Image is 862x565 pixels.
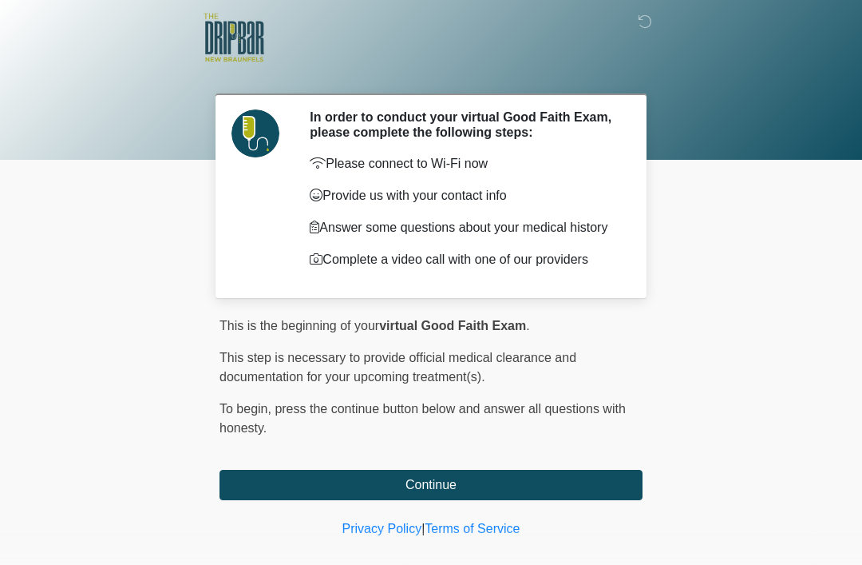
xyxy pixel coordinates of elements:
strong: virtual Good Faith Exam [379,319,526,332]
button: Continue [219,470,643,500]
p: Please connect to Wi-Fi now [310,154,619,173]
p: Complete a video call with one of our providers [310,250,619,269]
img: Agent Avatar [231,109,279,157]
span: This is the beginning of your [219,319,379,332]
a: Terms of Service [425,522,520,535]
p: Answer some questions about your medical history [310,218,619,237]
h2: In order to conduct your virtual Good Faith Exam, please complete the following steps: [310,109,619,140]
span: . [526,319,529,332]
img: The DRIPBaR - New Braunfels Logo [204,12,264,64]
span: This step is necessary to provide official medical clearance and documentation for your upcoming ... [219,351,576,384]
span: To begin, [219,402,275,416]
p: Provide us with your contact info [310,186,619,205]
a: Privacy Policy [342,522,422,535]
a: | [421,522,425,535]
span: press the continue button below and answer all questions with honesty. [219,402,626,435]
